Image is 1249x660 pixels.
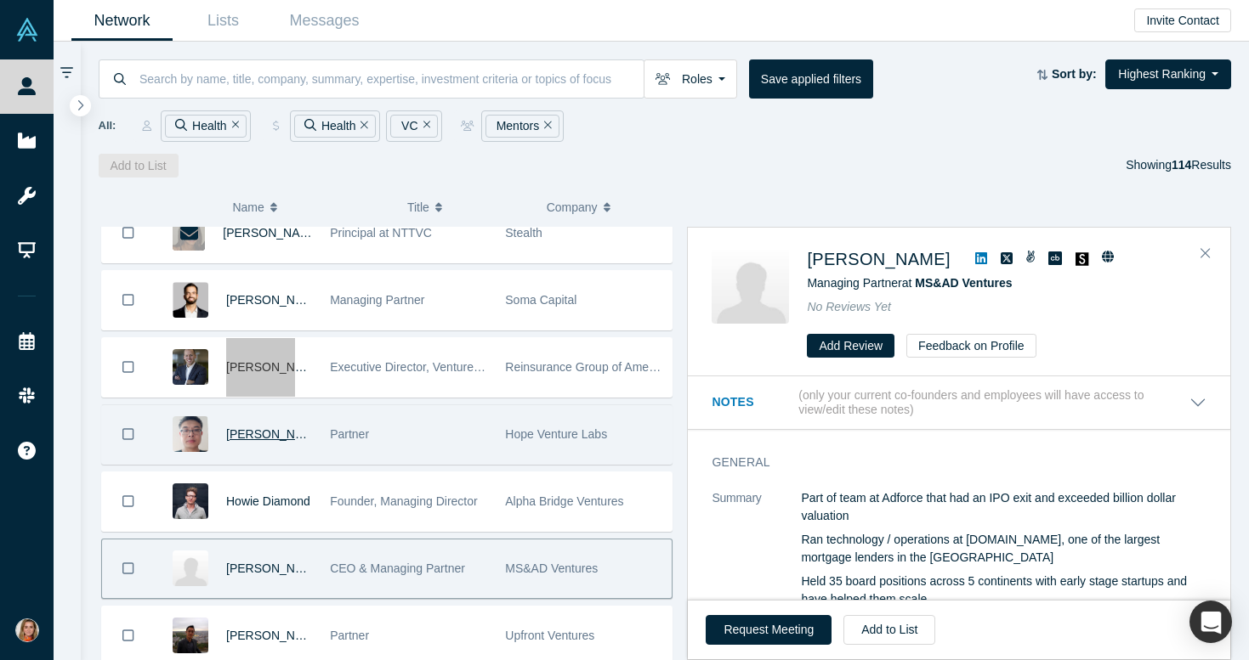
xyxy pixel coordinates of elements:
[390,115,438,138] div: VC
[15,618,39,642] img: Gulin Yilmaz's Account
[173,618,208,653] img: Kevin Zhang's Profile Image
[226,293,324,307] a: [PERSON_NAME]
[644,59,737,99] button: Roles
[330,293,424,307] span: Managing Partner
[355,116,368,136] button: Remove Filter
[330,494,478,508] span: Founder, Managing Director
[712,393,795,411] h3: Notes
[505,561,598,575] span: MS&AD Ventures
[1172,158,1191,172] strong: 114
[173,1,274,41] a: Lists
[749,59,873,99] button: Save applied filters
[801,531,1206,567] p: Ran technology / operations at [DOMAIN_NAME], one of the largest mortgage lenders in the [GEOGRAP...
[505,293,576,307] span: Soma Capital
[173,416,208,452] img: Jay Chen's Profile Image
[505,629,594,642] span: Upfront Ventures
[539,116,552,136] button: Remove Filter
[915,276,1012,290] a: MS&AD Ventures
[102,338,155,397] button: Bookmark
[102,472,155,531] button: Bookmark
[712,489,801,626] dt: Summary
[547,189,598,225] span: Company
[712,246,789,324] img: Jon Soberg's Profile Image
[1193,240,1218,268] button: Close
[1126,154,1231,178] div: Showing
[232,189,264,225] span: Name
[223,226,321,240] a: [PERSON_NAME]
[102,271,155,330] button: Bookmark
[1052,67,1097,81] strong: Sort by:
[102,405,155,464] button: Bookmark
[1105,59,1231,89] button: Highest Ranking
[505,427,607,441] span: Hope Venture Labs
[15,18,39,42] img: Alchemist Vault Logo
[807,334,894,358] button: Add Review
[485,115,559,138] div: Mentors
[330,360,621,374] span: Executive Director, Ventures and Investments at RGAX
[102,539,155,598] button: Bookmark
[330,561,465,575] span: CEO & Managing Partner
[407,189,529,225] button: Title
[226,629,324,642] a: [PERSON_NAME]
[505,360,741,374] span: Reinsurance Group of America, Incorporated
[712,454,1183,471] h3: General
[807,300,891,313] span: No Reviews Yet
[1134,8,1231,32] button: Invite Contact
[173,349,208,385] img: Andrew Goebel's Profile Image
[407,189,429,225] span: Title
[227,116,240,136] button: Remove Filter
[99,154,179,178] button: Add to List
[173,483,208,519] img: Howie Diamond's Profile Image
[906,334,1036,358] button: Feedback on Profile
[330,629,369,642] span: Partner
[294,115,376,138] div: Health
[418,116,431,136] button: Remove Filter
[1172,158,1231,172] span: Results
[99,117,116,134] span: All:
[712,388,1206,417] button: Notes (only your current co-founders and employees will have access to view/edit these notes)
[798,388,1189,417] p: (only your current co-founders and employees will have access to view/edit these notes)
[102,204,155,262] button: Bookmark
[138,59,644,99] input: Search by name, title, company, summary, expertise, investment criteria or topics of focus
[330,226,432,240] span: Principal at NTTVC
[173,282,208,318] img: Aneel Ranadive's Profile Image
[274,1,375,41] a: Messages
[547,189,668,225] button: Company
[165,115,247,138] div: Health
[505,494,623,508] span: Alpha Bridge Ventures
[226,360,324,374] a: [PERSON_NAME]
[330,427,369,441] span: Partner
[232,189,389,225] button: Name
[226,427,324,441] a: [PERSON_NAME]
[807,276,1012,290] span: Managing Partner at
[706,615,832,645] button: Request Meeting
[801,489,1206,525] p: Part of team at Adforce that had an IPO exit and exceeded billion dollar valuation
[801,573,1206,608] p: Held 35 board positions across 5 continents with early stage startups and have helped them scale
[173,550,208,586] img: Jon Soberg's Profile Image
[226,494,310,508] a: Howie Diamond
[226,561,324,575] a: [PERSON_NAME]
[505,226,542,240] span: Stealth
[71,1,173,41] a: Network
[843,615,935,645] button: Add to List
[807,250,950,268] a: [PERSON_NAME]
